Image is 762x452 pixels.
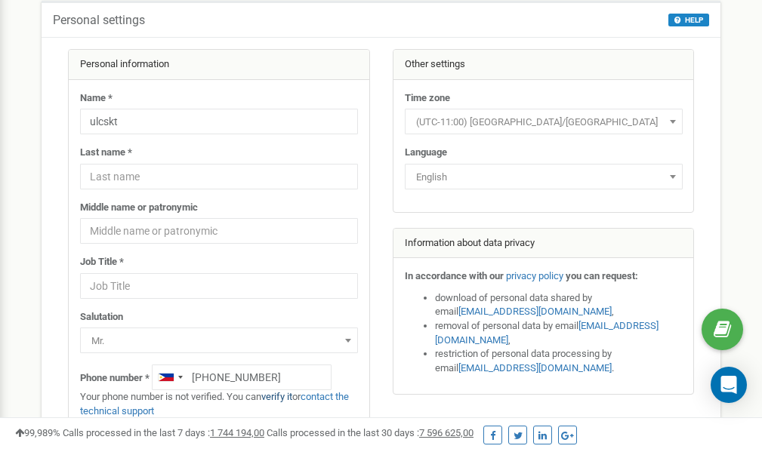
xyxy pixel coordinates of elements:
[261,391,292,402] a: verify it
[80,371,150,386] label: Phone number *
[435,291,683,319] li: download of personal data shared by email ,
[435,320,659,346] a: [EMAIL_ADDRESS][DOMAIN_NAME]
[405,270,504,281] strong: In accordance with our
[506,270,563,281] a: privacy policy
[405,164,683,189] span: English
[410,167,677,188] span: English
[80,164,358,189] input: Last name
[405,146,447,160] label: Language
[566,270,638,281] strong: you can request:
[152,364,332,390] input: +1-800-555-55-55
[267,427,474,438] span: Calls processed in the last 30 days :
[410,112,677,133] span: (UTC-11:00) Pacific/Midway
[80,327,358,353] span: Mr.
[80,391,349,417] a: contact the technical support
[711,367,747,403] div: Open Intercom Messenger
[393,229,694,259] div: Information about data privacy
[85,331,353,352] span: Mr.
[458,362,612,374] a: [EMAIL_ADDRESS][DOMAIN_NAME]
[53,14,145,27] h5: Personal settings
[405,109,683,134] span: (UTC-11:00) Pacific/Midway
[435,347,683,375] li: restriction of personal data processing by email .
[80,91,113,106] label: Name *
[63,427,264,438] span: Calls processed in the last 7 days :
[210,427,264,438] u: 1 744 194,00
[15,427,60,438] span: 99,989%
[435,319,683,347] li: removal of personal data by email ,
[153,365,187,389] div: Telephone country code
[80,218,358,244] input: Middle name or patronymic
[69,50,369,80] div: Personal information
[80,390,358,418] p: Your phone number is not verified. You can or
[458,306,612,317] a: [EMAIL_ADDRESS][DOMAIN_NAME]
[393,50,694,80] div: Other settings
[80,273,358,299] input: Job Title
[80,201,198,215] label: Middle name or patronymic
[80,146,132,160] label: Last name *
[80,255,124,269] label: Job Title *
[80,310,123,324] label: Salutation
[80,109,358,134] input: Name
[419,427,474,438] u: 7 596 625,00
[405,91,450,106] label: Time zone
[668,14,709,26] button: HELP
